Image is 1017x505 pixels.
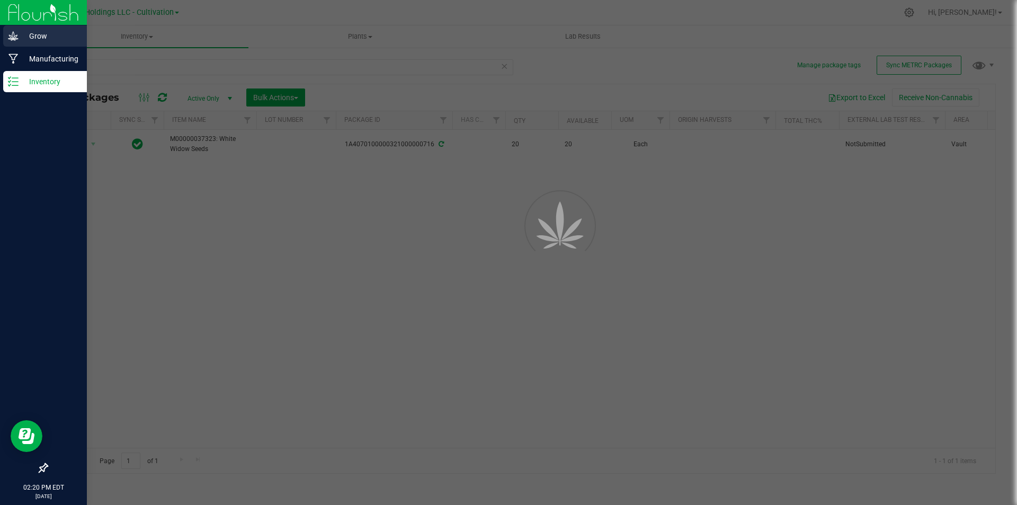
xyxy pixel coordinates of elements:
[8,31,19,41] inline-svg: Grow
[8,54,19,64] inline-svg: Manufacturing
[8,76,19,87] inline-svg: Inventory
[11,420,42,452] iframe: Resource center
[19,52,82,65] p: Manufacturing
[5,492,82,500] p: [DATE]
[19,30,82,42] p: Grow
[19,75,82,88] p: Inventory
[5,483,82,492] p: 02:20 PM EDT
